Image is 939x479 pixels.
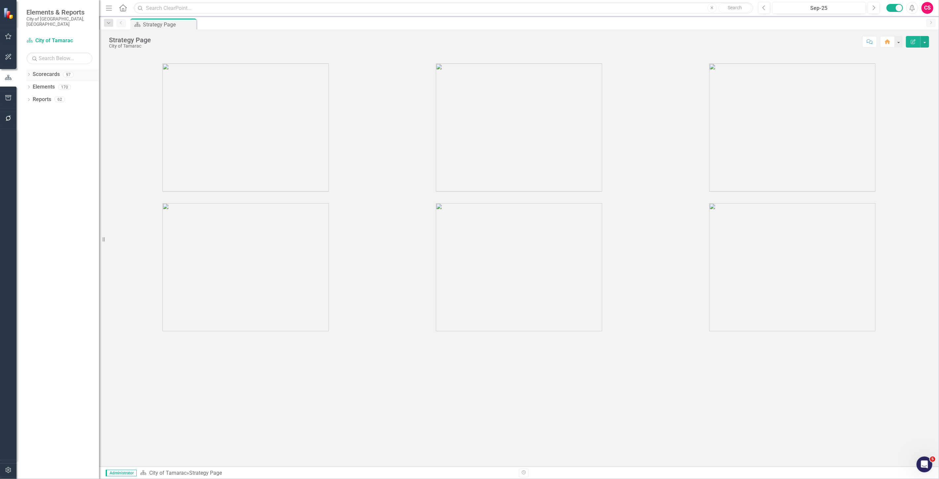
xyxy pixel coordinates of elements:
[775,4,864,12] div: Sep-25
[149,470,187,476] a: City of Tamarac
[162,63,329,192] img: tamarac1%20v3.png
[718,3,751,13] button: Search
[917,457,932,472] iframe: Intercom live chat
[436,63,602,192] img: tamarac2%20v3.png
[134,2,753,14] input: Search ClearPoint...
[109,36,151,44] div: Strategy Page
[109,44,151,49] div: City of Tamarac
[436,203,602,331] img: tamarac5%20v2.png
[728,5,742,10] span: Search
[33,83,55,91] a: Elements
[140,469,514,477] div: »
[143,20,195,29] div: Strategy Page
[930,457,935,462] span: 5
[709,63,876,192] img: tamarac3%20v3.png
[58,84,71,90] div: 170
[772,2,866,14] button: Sep-25
[26,8,92,16] span: Elements & Reports
[63,72,74,77] div: 97
[54,97,65,102] div: 62
[33,96,51,103] a: Reports
[922,2,933,14] button: CS
[189,470,222,476] div: Strategy Page
[26,37,92,45] a: City of Tamarac
[709,203,876,331] img: tamarac6%20v2.png
[3,7,15,19] img: ClearPoint Strategy
[26,16,92,27] small: City of [GEOGRAPHIC_DATA], [GEOGRAPHIC_DATA]
[162,203,329,331] img: tamarac4%20v2.png
[26,53,92,64] input: Search Below...
[33,71,60,78] a: Scorecards
[106,470,137,476] span: Administrator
